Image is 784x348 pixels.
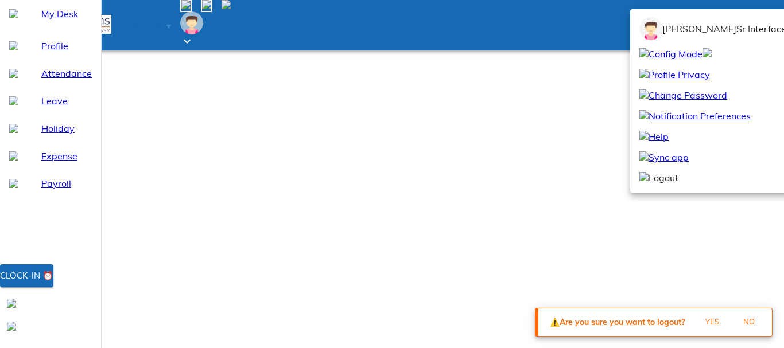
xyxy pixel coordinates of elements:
[639,109,751,123] span: Notification Preferences
[639,150,689,164] span: Sync app
[639,110,649,119] img: notification-16px.3daa485c.svg
[703,48,712,57] img: new-tab-16px.13d495f5.svg
[733,315,764,329] span: No
[639,171,678,185] span: Logout
[639,131,649,140] img: help-16px.8a9e055a.svg
[639,17,662,40] img: Employee
[550,316,685,329] span: ⚠️ Are you sure you want to logout?
[639,47,703,61] span: Config Mode
[639,130,669,143] span: Help
[639,48,649,57] img: config-16px.98ff036f.svg
[639,89,649,99] img: password-16px.4abc478a.svg
[639,69,649,78] img: profile-privacy-16px.26ea90b4.svg
[662,23,736,34] span: [PERSON_NAME]
[639,172,649,181] img: logout-16px.3bbec06c.svg
[697,315,728,329] span: Yes
[639,151,649,161] img: reload.2b413110.svg
[639,68,710,81] span: Profile Privacy
[639,88,727,102] span: Change Password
